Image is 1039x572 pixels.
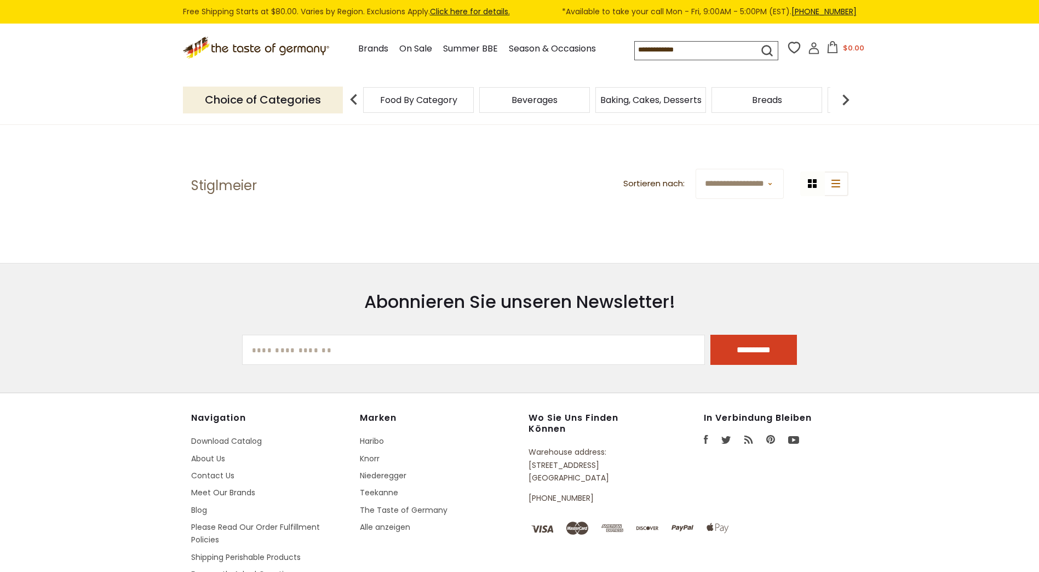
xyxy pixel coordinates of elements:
p: Warehouse address: [STREET_ADDRESS] [GEOGRAPHIC_DATA] [529,446,653,484]
a: Alle anzeigen [360,522,410,533]
a: Please Read Our Order Fulfillment Policies [191,522,320,545]
h3: Abonnieren Sie unseren Newsletter! [242,291,797,313]
div: Free Shipping Starts at $80.00. Varies by Region. Exclusions Apply. [183,5,857,18]
a: [PHONE_NUMBER] [791,6,857,17]
a: Summer BBE [443,42,498,56]
img: next arrow [835,89,857,111]
a: Blog [191,505,207,516]
span: *Available to take your call Mon - Fri, 9:00AM - 5:00PM (EST). [562,5,857,18]
h1: Stiglmeier [191,178,257,194]
a: Breads [752,96,782,104]
button: $0.00 [822,41,869,58]
a: Download Catalog [191,436,262,447]
span: $0.00 [843,43,864,53]
p: [PHONE_NUMBER] [529,492,653,505]
a: The Taste of Germany [360,505,447,516]
p: Choice of Categories [183,87,343,113]
h4: Marken [360,413,518,424]
img: previous arrow [343,89,365,111]
h4: In Verbindung bleiben [704,413,848,424]
a: Haribo [360,436,384,447]
a: Click here for details. [430,6,510,17]
a: About Us [191,453,225,464]
a: Contact Us [191,470,234,481]
a: Niederegger [360,470,406,481]
a: Season & Occasions [509,42,596,56]
h4: Wo Sie uns finden können [529,413,653,434]
a: On Sale [399,42,432,56]
label: Sortieren nach: [623,177,685,191]
a: Shipping Perishable Products [191,552,301,563]
a: Teekanne [360,487,398,498]
a: Knorr [360,453,380,464]
a: Baking, Cakes, Desserts [600,96,702,104]
a: Beverages [512,96,558,104]
a: Meet Our Brands [191,487,255,498]
a: Brands [358,42,388,56]
h4: Navigation [191,413,349,424]
a: Food By Category [380,96,457,104]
